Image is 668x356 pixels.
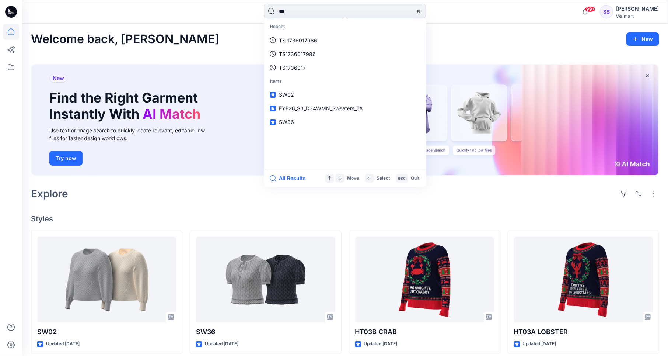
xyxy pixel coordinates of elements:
[196,237,335,323] a: SW36
[266,20,425,34] p: Recent
[626,32,659,46] button: New
[279,91,294,98] span: SW02
[31,214,659,223] h4: Styles
[347,174,359,182] p: Move
[616,4,659,13] div: [PERSON_NAME]
[377,174,390,182] p: Select
[37,327,176,337] p: SW02
[49,127,215,142] div: Use text or image search to quickly locate relevant, editable .bw files for faster design workflows.
[585,6,596,12] span: 99+
[266,88,425,101] a: SW02
[279,105,363,111] span: FYE26_S3_D34WMN_Sweaters_TA
[279,50,316,58] p: TS1736017986
[53,74,64,83] span: New
[31,32,219,46] h2: Welcome back, [PERSON_NAME]
[31,188,68,200] h2: Explore
[205,340,238,348] p: Updated [DATE]
[398,174,406,182] p: esc
[46,340,80,348] p: Updated [DATE]
[514,327,653,337] p: HT03A LOBSTER
[49,151,83,166] button: Try now
[266,115,425,129] a: SW36
[616,13,659,19] div: Walmart
[600,5,613,18] div: SS
[411,174,420,182] p: Quit
[266,47,425,61] a: TS1736017986
[143,106,200,122] span: AI Match
[49,90,204,122] h1: Find the Right Garment Instantly With
[37,237,176,323] a: SW02
[270,174,311,183] button: All Results
[266,34,425,47] a: TS 1736017986
[266,101,425,115] a: FYE26_S3_D34WMN_Sweaters_TA
[355,237,494,323] a: HT03B CRAB
[279,37,317,44] p: TS 1736017986
[279,119,294,125] span: SW36
[364,340,398,348] p: Updated [DATE]
[266,61,425,75] a: TS1736017
[279,64,306,72] p: TS1736017
[523,340,556,348] p: Updated [DATE]
[355,327,494,337] p: HT03B CRAB
[514,237,653,323] a: HT03A LOBSTER
[196,327,335,337] p: SW36
[266,75,425,88] p: Items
